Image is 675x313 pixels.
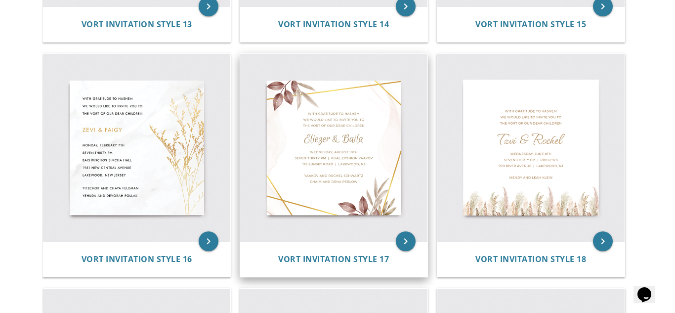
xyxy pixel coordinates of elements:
a: keyboard_arrow_right [199,231,218,251]
a: Vort Invitation Style 17 [278,255,389,264]
span: Vort Invitation Style 13 [82,19,192,30]
span: Vort Invitation Style 17 [278,254,389,265]
span: Vort Invitation Style 16 [82,254,192,265]
iframe: chat widget [633,273,665,303]
a: Vort Invitation Style 13 [82,20,192,29]
a: Vort Invitation Style 18 [475,255,586,264]
span: Vort Invitation Style 18 [475,254,586,265]
a: keyboard_arrow_right [593,231,613,251]
img: Vort Invitation Style 16 [43,54,230,241]
img: Vort Invitation Style 17 [240,54,427,241]
a: Vort Invitation Style 16 [82,255,192,264]
img: Vort Invitation Style 18 [437,54,625,241]
a: keyboard_arrow_right [396,231,416,251]
span: Vort Invitation Style 15 [475,19,586,30]
a: Vort Invitation Style 15 [475,20,586,29]
a: Vort Invitation Style 14 [278,20,389,29]
span: Vort Invitation Style 14 [278,19,389,30]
